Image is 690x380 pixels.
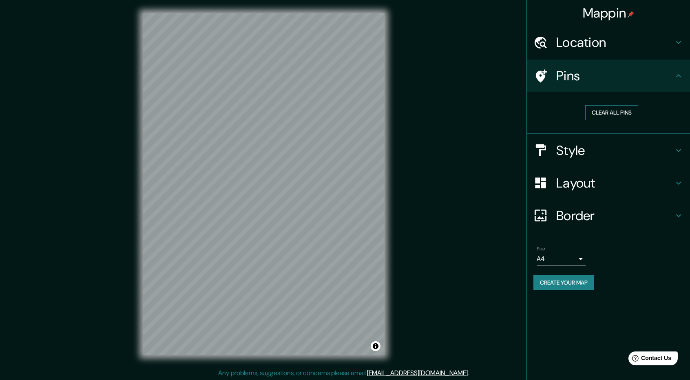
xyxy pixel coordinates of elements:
button: Clear all pins [585,105,638,120]
div: Pins [527,60,690,92]
div: Border [527,199,690,232]
button: Toggle attribution [371,341,380,351]
div: A4 [537,252,586,265]
h4: Style [556,142,674,159]
img: pin-icon.png [628,11,634,18]
label: Size [537,245,545,252]
p: Any problems, suggestions, or concerns please email . [218,368,469,378]
a: [EMAIL_ADDRESS][DOMAIN_NAME] [367,369,468,377]
div: . [470,368,472,378]
div: Layout [527,167,690,199]
div: Location [527,26,690,59]
button: Create your map [533,275,594,290]
div: . [469,368,470,378]
iframe: Help widget launcher [617,348,681,371]
h4: Location [556,34,674,51]
h4: Pins [556,68,674,84]
div: Style [527,134,690,167]
h4: Border [556,208,674,224]
h4: Mappin [583,5,635,21]
canvas: Map [143,13,385,355]
h4: Layout [556,175,674,191]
